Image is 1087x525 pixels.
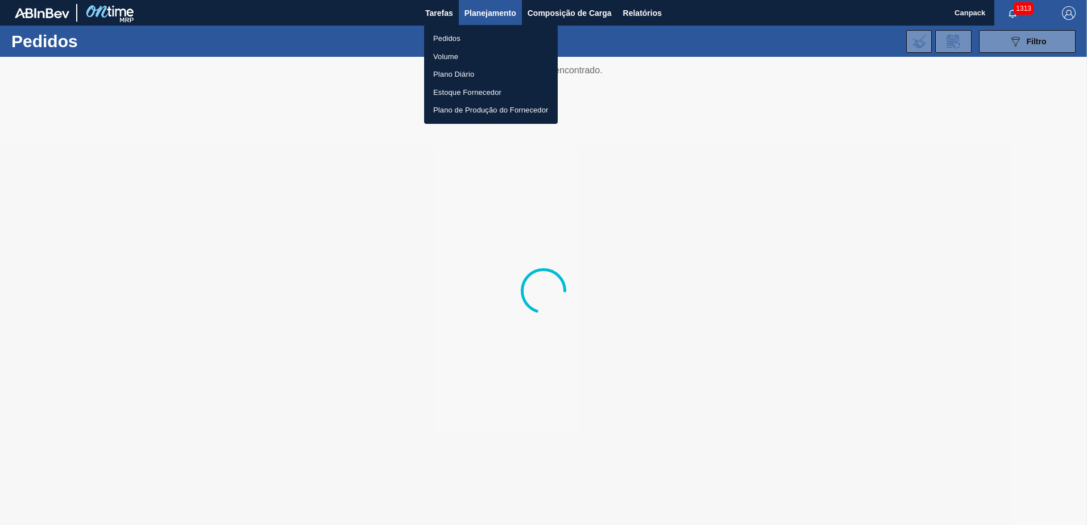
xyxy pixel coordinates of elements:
a: Estoque Fornecedor [424,84,558,102]
a: Volume [424,48,558,66]
a: Pedidos [424,30,558,48]
a: Plano de Produção do Fornecedor [424,101,558,119]
a: Plano Diário [424,65,558,84]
